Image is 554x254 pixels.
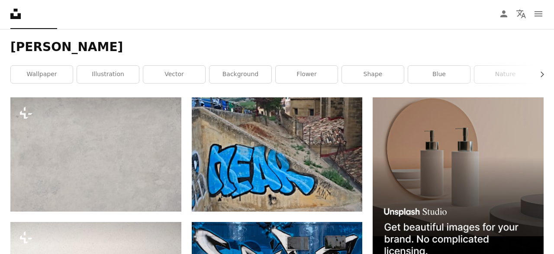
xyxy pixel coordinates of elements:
a: shape [342,66,404,83]
a: Log in / Sign up [495,5,512,23]
a: A light gray, textured background fills the frame. [10,151,181,158]
button: Menu [530,5,547,23]
a: flower [276,66,338,83]
a: vector [143,66,205,83]
a: illustration [77,66,139,83]
button: scroll list to the right [534,66,544,83]
a: nature [474,66,536,83]
h1: [PERSON_NAME] [10,39,544,55]
a: background [209,66,271,83]
a: Blue graffiti on a concrete wall with buildings behind [192,151,363,158]
img: Blue graffiti on a concrete wall with buildings behind [192,97,363,211]
a: blue [408,66,470,83]
a: wallpaper [11,66,73,83]
img: A light gray, textured background fills the frame. [10,97,181,211]
button: Language [512,5,530,23]
a: Home — Unsplash [10,9,21,19]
